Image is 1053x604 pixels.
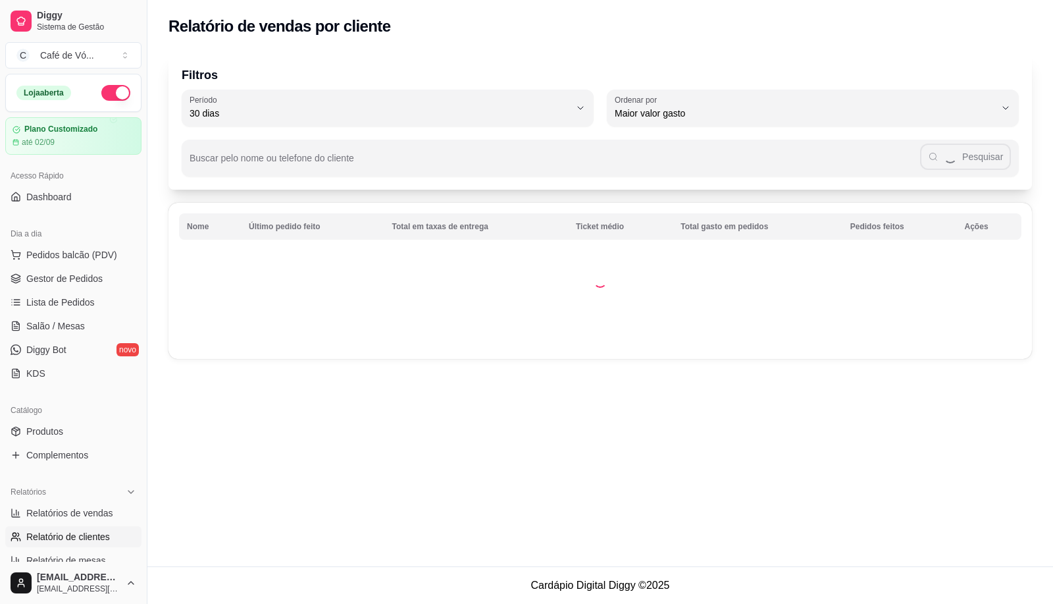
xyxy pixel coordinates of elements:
span: Diggy [37,10,136,22]
label: Ordenar por [615,94,661,105]
span: KDS [26,367,45,380]
span: Relatório de clientes [26,530,110,543]
div: Café de Vó ... [40,49,94,62]
a: Dashboard [5,186,141,207]
a: Salão / Mesas [5,316,141,337]
a: Diggy Botnovo [5,339,141,360]
label: Período [190,94,221,105]
button: Select a team [5,42,141,69]
span: Relatórios [11,487,46,497]
span: Produtos [26,425,63,438]
a: KDS [5,363,141,384]
input: Buscar pelo nome ou telefone do cliente [190,157,920,170]
div: Acesso Rápido [5,165,141,186]
span: Pedidos balcão (PDV) [26,248,117,261]
span: Lista de Pedidos [26,296,95,309]
a: Relatório de mesas [5,550,141,571]
a: Gestor de Pedidos [5,268,141,289]
a: Relatórios de vendas [5,503,141,524]
div: Dia a dia [5,223,141,244]
button: Ordenar porMaior valor gasto [607,90,1019,126]
a: Relatório de clientes [5,526,141,547]
span: Complementos [26,449,88,462]
span: [EMAIL_ADDRESS][DOMAIN_NAME] [37,572,120,584]
a: Plano Customizadoaté 02/09 [5,117,141,155]
article: Plano Customizado [24,124,97,134]
a: Complementos [5,445,141,466]
div: Catálogo [5,400,141,421]
span: C [16,49,30,62]
a: DiggySistema de Gestão [5,5,141,37]
span: Relatórios de vendas [26,507,113,520]
span: Dashboard [26,190,72,204]
p: Filtros [182,66,1019,84]
span: Relatório de mesas [26,554,106,567]
h2: Relatório de vendas por cliente [168,16,391,37]
a: Lista de Pedidos [5,292,141,313]
div: Loading [594,275,607,288]
span: Sistema de Gestão [37,22,136,32]
a: Produtos [5,421,141,442]
span: Diggy Bot [26,343,66,356]
span: 30 dias [190,107,570,120]
span: Gestor de Pedidos [26,272,103,285]
span: Salão / Mesas [26,319,85,333]
button: Pedidos balcão (PDV) [5,244,141,265]
span: Maior valor gasto [615,107,995,120]
footer: Cardápio Digital Diggy © 2025 [147,566,1053,604]
button: Período30 dias [182,90,594,126]
span: [EMAIL_ADDRESS][DOMAIN_NAME] [37,584,120,594]
button: Alterar Status [101,85,130,101]
button: [EMAIL_ADDRESS][DOMAIN_NAME][EMAIL_ADDRESS][DOMAIN_NAME] [5,567,141,599]
div: Loja aberta [16,86,71,100]
article: até 02/09 [22,137,55,148]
